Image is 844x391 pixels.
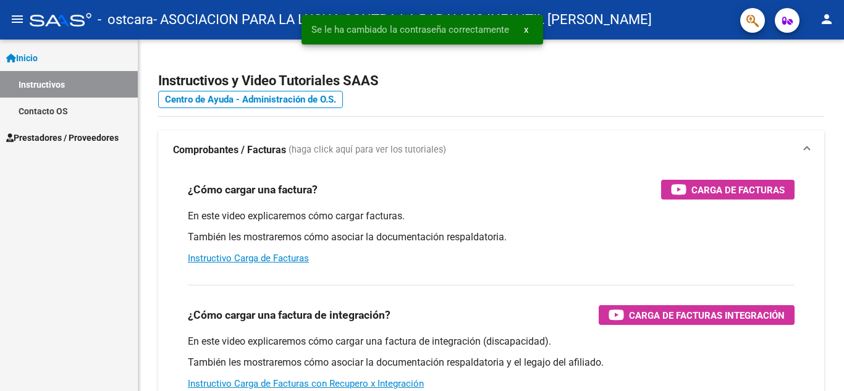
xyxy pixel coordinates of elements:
[158,130,824,170] mat-expansion-panel-header: Comprobantes / Facturas (haga click aquí para ver los tutoriales)
[188,378,424,389] a: Instructivo Carga de Facturas con Recupero x Integración
[188,356,795,369] p: También les mostraremos cómo asociar la documentación respaldatoria y el legajo del afiliado.
[6,51,38,65] span: Inicio
[153,6,652,33] span: - ASOCIACION PARA LA LUCHA CONTRA LA PARALISIS INFANTIL [PERSON_NAME]
[173,143,286,157] strong: Comprobantes / Facturas
[188,209,795,223] p: En este video explicaremos cómo cargar facturas.
[819,12,834,27] mat-icon: person
[514,19,538,41] button: x
[289,143,446,157] span: (haga click aquí para ver los tutoriales)
[629,308,785,323] span: Carga de Facturas Integración
[188,253,309,264] a: Instructivo Carga de Facturas
[802,349,832,379] iframe: Intercom live chat
[158,91,343,108] a: Centro de Ayuda - Administración de O.S.
[188,230,795,244] p: También les mostraremos cómo asociar la documentación respaldatoria.
[188,335,795,348] p: En este video explicaremos cómo cargar una factura de integración (discapacidad).
[599,305,795,325] button: Carga de Facturas Integración
[691,182,785,198] span: Carga de Facturas
[158,69,824,93] h2: Instructivos y Video Tutoriales SAAS
[524,24,528,35] span: x
[188,306,390,324] h3: ¿Cómo cargar una factura de integración?
[6,131,119,145] span: Prestadores / Proveedores
[10,12,25,27] mat-icon: menu
[188,181,318,198] h3: ¿Cómo cargar una factura?
[661,180,795,200] button: Carga de Facturas
[311,23,509,36] span: Se le ha cambiado la contraseña correctamente
[98,6,153,33] span: - ostcara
